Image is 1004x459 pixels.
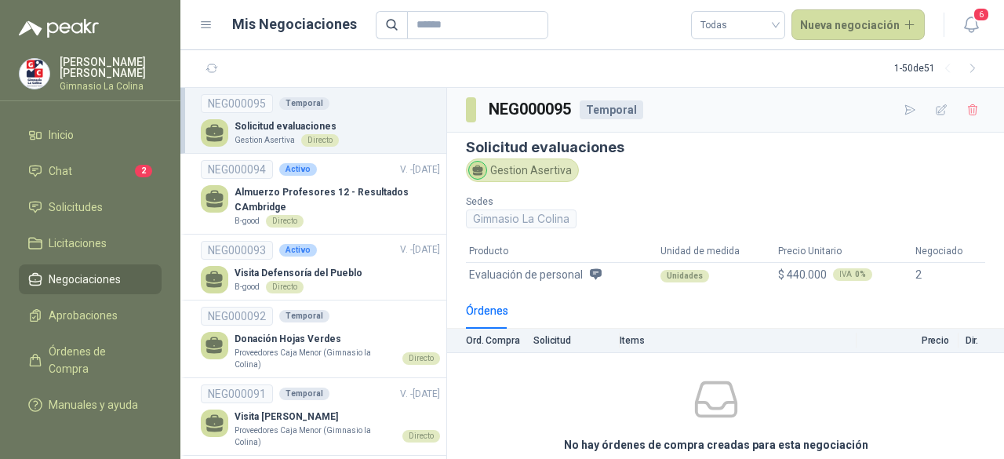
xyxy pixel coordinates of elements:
[489,97,573,122] h3: NEG000095
[135,165,152,177] span: 2
[620,329,857,353] th: Items
[533,329,620,353] th: Solicitud
[201,241,273,260] div: NEG000093
[235,119,339,134] p: Solicitud evaluaciones
[201,307,440,371] a: NEG000092TemporalDonación Hojas VerdesProveedores Caja Menor (Gimnasio la Colina)Directo
[49,126,74,144] span: Inicio
[400,244,440,255] span: V. - [DATE]
[959,329,1004,353] th: Dir.
[201,384,440,449] a: NEG000091TemporalV. -[DATE] Visita [PERSON_NAME]Proveedores Caja Menor (Gimnasio la Colina)Directo
[49,199,103,216] span: Solicitudes
[400,388,440,399] span: V. - [DATE]
[466,195,719,209] p: Sedes
[700,13,776,37] span: Todas
[19,390,162,420] a: Manuales y ayuda
[235,410,440,424] p: Visita [PERSON_NAME]
[279,163,317,176] div: Activo
[857,329,959,353] th: Precio
[778,266,827,283] span: $ 440.000
[49,271,121,288] span: Negociaciones
[201,160,273,179] div: NEG000094
[49,235,107,252] span: Licitaciones
[564,436,868,454] h3: No hay órdenes de compra creadas para esta negociación
[469,266,583,283] span: Evaluación de personal
[235,134,295,147] p: Gestion Asertiva
[301,134,339,147] div: Directo
[266,215,304,228] div: Directo
[49,307,118,324] span: Aprobaciones
[855,271,866,279] b: 0 %
[19,19,99,38] img: Logo peakr
[201,160,440,228] a: NEG000094ActivoV. -[DATE] Almuerzo Profesores 12 - Resultados CAmbridgeB-goodDirecto
[466,158,579,182] div: Gestion Asertiva
[775,241,912,262] th: Precio Unitario
[235,424,396,449] p: Proveedores Caja Menor (Gimnasio la Colina)
[279,97,329,110] div: Temporal
[201,307,273,326] div: NEG000092
[279,310,329,322] div: Temporal
[466,209,577,228] div: Gimnasio La Colina
[19,301,162,330] a: Aprobaciones
[60,56,162,78] p: [PERSON_NAME] [PERSON_NAME]
[466,302,508,319] div: Órdenes
[402,430,440,443] div: Directo
[402,352,440,365] div: Directo
[19,156,162,186] a: Chat2
[201,94,440,147] a: NEG000095TemporalSolicitud evaluacionesGestion AsertivaDirecto
[20,59,49,89] img: Company Logo
[791,9,926,41] button: Nueva negociación
[279,388,329,400] div: Temporal
[235,185,440,215] p: Almuerzo Profesores 12 - Resultados CAmbridge
[49,162,72,180] span: Chat
[235,347,396,371] p: Proveedores Caja Menor (Gimnasio la Colina)
[19,192,162,222] a: Solicitudes
[49,343,147,377] span: Órdenes de Compra
[466,241,657,262] th: Producto
[400,164,440,175] span: V. - [DATE]
[279,244,317,257] div: Activo
[447,329,533,353] th: Ord. Compra
[235,281,260,293] p: B-good
[973,7,990,22] span: 6
[466,139,985,155] h3: Solicitud evaluaciones
[49,396,138,413] span: Manuales y ayuda
[201,94,273,113] div: NEG000095
[235,332,440,347] p: Donación Hojas Verdes
[201,241,440,293] a: NEG000093ActivoV. -[DATE] Visita Defensoría del PuebloB-goodDirecto
[912,241,985,262] th: Negociado
[833,268,872,281] div: IVA
[19,337,162,384] a: Órdenes de Compra
[19,120,162,150] a: Inicio
[580,100,643,119] div: Temporal
[232,13,357,35] h1: Mis Negociaciones
[957,11,985,39] button: 6
[60,82,162,91] p: Gimnasio La Colina
[266,281,304,293] div: Directo
[235,215,260,228] p: B-good
[19,264,162,294] a: Negociaciones
[19,228,162,258] a: Licitaciones
[660,270,709,282] div: Unidades
[201,384,273,403] div: NEG000091
[235,266,362,281] p: Visita Defensoría del Pueblo
[912,262,985,286] td: 2
[894,56,985,82] div: 1 - 50 de 51
[657,241,774,262] th: Unidad de medida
